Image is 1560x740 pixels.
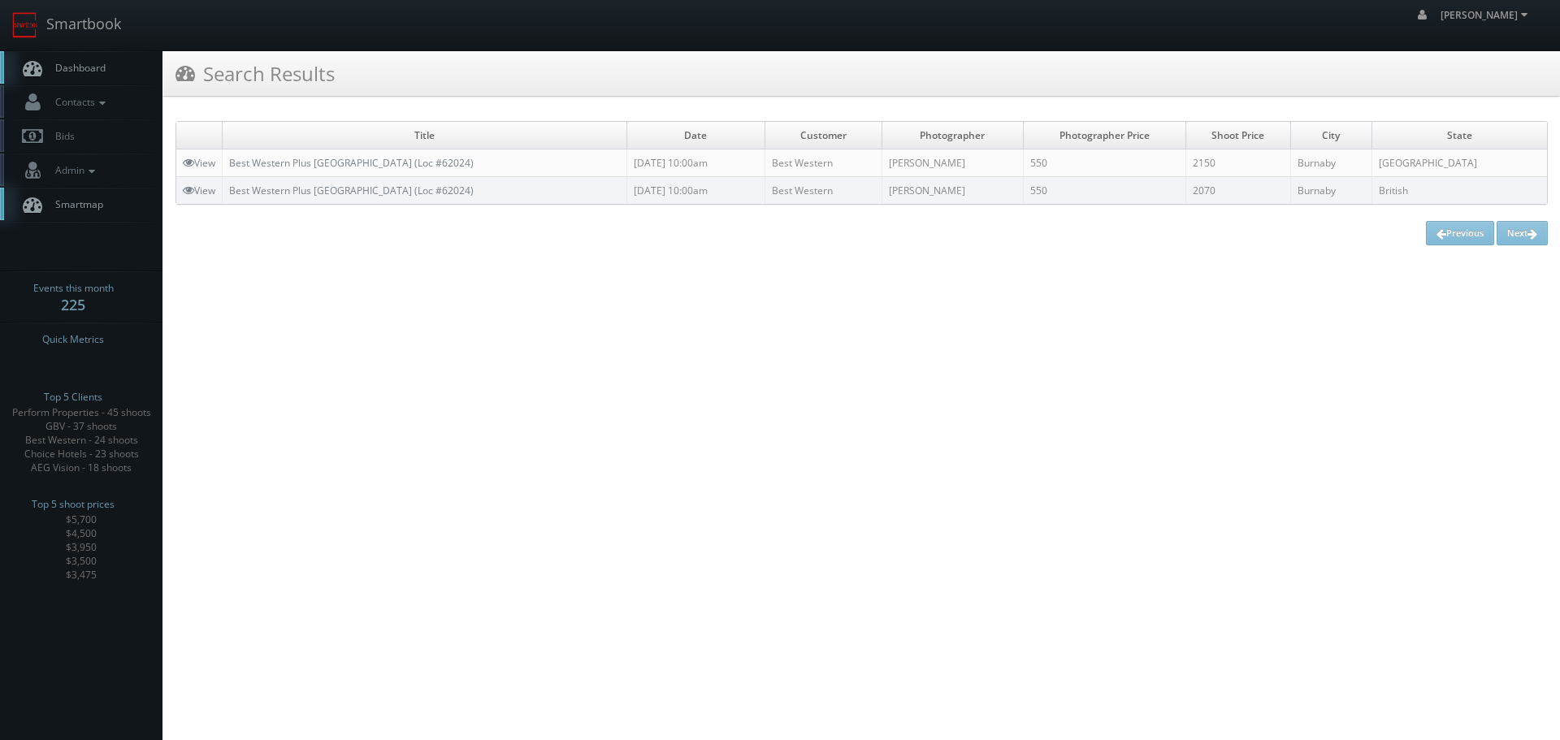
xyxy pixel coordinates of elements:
[183,184,215,197] a: View
[229,156,474,170] a: Best Western Plus [GEOGRAPHIC_DATA] (Loc #62024)
[229,184,474,197] a: Best Western Plus [GEOGRAPHIC_DATA] (Loc #62024)
[1186,177,1290,205] td: 2070
[12,12,38,38] img: smartbook-logo.png
[1371,177,1547,205] td: British
[882,177,1023,205] td: [PERSON_NAME]
[47,129,75,143] span: Bids
[1186,149,1290,177] td: 2150
[1441,8,1532,22] span: [PERSON_NAME]
[765,122,882,149] td: Customer
[1371,149,1547,177] td: [GEOGRAPHIC_DATA]
[1290,149,1371,177] td: Burnaby
[627,122,765,149] td: Date
[1023,177,1186,205] td: 550
[47,95,110,109] span: Contacts
[1023,122,1186,149] td: Photographer Price
[1186,122,1290,149] td: Shoot Price
[223,122,627,149] td: Title
[47,197,103,211] span: Smartmap
[183,156,215,170] a: View
[765,177,882,205] td: Best Western
[627,177,765,205] td: [DATE] 10:00am
[175,59,335,88] h3: Search Results
[1023,149,1186,177] td: 550
[765,149,882,177] td: Best Western
[882,149,1023,177] td: [PERSON_NAME]
[44,389,102,405] span: Top 5 Clients
[1371,122,1547,149] td: State
[1290,177,1371,205] td: Burnaby
[627,149,765,177] td: [DATE] 10:00am
[42,331,104,348] span: Quick Metrics
[61,295,85,314] strong: 225
[32,496,115,513] span: Top 5 shoot prices
[882,122,1023,149] td: Photographer
[47,61,106,75] span: Dashboard
[1290,122,1371,149] td: City
[33,280,114,296] span: Events this month
[47,163,99,177] span: Admin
